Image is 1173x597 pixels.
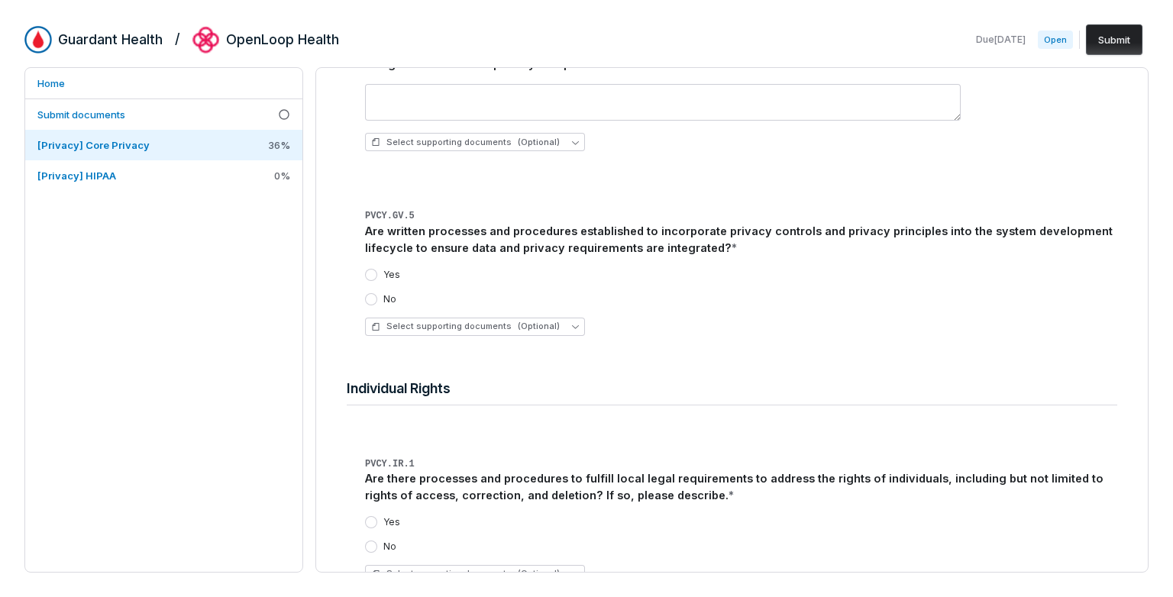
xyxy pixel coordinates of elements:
span: (Optional) [518,137,560,148]
span: PVCY.IR.1 [365,459,415,470]
span: Due [DATE] [976,34,1026,46]
span: [Privacy] Core Privacy [37,139,150,151]
span: PVCY.GV.5 [365,211,415,221]
span: Select supporting documents [371,568,560,579]
h4: Individual Rights [347,379,1117,399]
span: Submit documents [37,108,125,121]
a: [Privacy] HIPAA0% [25,160,302,191]
span: [Privacy] HIPAA [37,169,116,182]
span: 0 % [274,169,290,182]
span: Select supporting documents [371,321,560,332]
a: [Privacy] Core Privacy36% [25,130,302,160]
span: (Optional) [518,321,560,332]
h2: / [175,26,180,49]
span: Open [1038,31,1073,49]
h2: OpenLoop Health [226,30,339,50]
button: Submit [1086,24,1142,55]
span: 36 % [268,138,290,152]
div: Are there processes and procedures to fulfill local legal requirements to address the rights of i... [365,470,1117,504]
label: Yes [383,269,400,281]
span: (Optional) [518,568,560,579]
label: No [383,541,396,553]
label: Yes [383,516,400,528]
h2: Guardant Health [58,30,163,50]
span: Select supporting documents [371,137,560,148]
label: No [383,293,396,305]
a: Submit documents [25,99,302,130]
a: Home [25,68,302,98]
div: Are written processes and procedures established to incorporate privacy controls and privacy prin... [365,223,1117,257]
